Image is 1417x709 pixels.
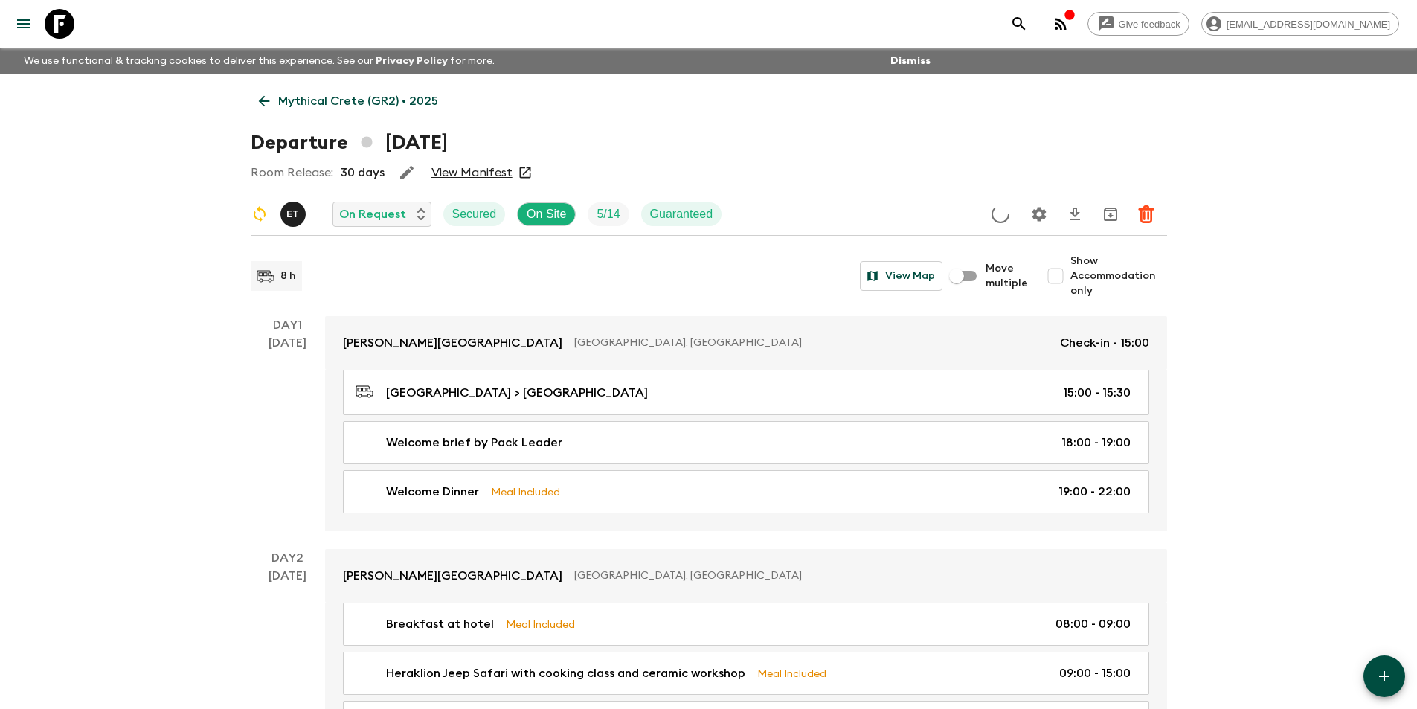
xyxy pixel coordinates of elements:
[343,370,1149,415] a: [GEOGRAPHIC_DATA] > [GEOGRAPHIC_DATA]15:00 - 15:30
[376,56,448,66] a: Privacy Policy
[280,206,309,218] span: Elisavet Titanos
[280,202,309,227] button: ET
[269,334,306,531] div: [DATE]
[1060,199,1090,229] button: Download CSV
[1004,9,1034,39] button: search adventures
[386,483,479,501] p: Welcome Dinner
[251,164,333,182] p: Room Release:
[343,421,1149,464] a: Welcome brief by Pack Leader18:00 - 19:00
[650,205,713,223] p: Guaranteed
[386,664,745,682] p: Heraklion Jeep Safari with cooking class and ceramic workshop
[386,434,562,452] p: Welcome brief by Pack Leader
[986,261,1029,291] span: Move multiple
[325,316,1167,370] a: [PERSON_NAME][GEOGRAPHIC_DATA][GEOGRAPHIC_DATA], [GEOGRAPHIC_DATA]Check-in - 15:00
[280,269,296,283] p: 8 h
[325,549,1167,603] a: [PERSON_NAME][GEOGRAPHIC_DATA][GEOGRAPHIC_DATA], [GEOGRAPHIC_DATA]
[1058,483,1131,501] p: 19:00 - 22:00
[506,616,575,632] p: Meal Included
[1201,12,1399,36] div: [EMAIL_ADDRESS][DOMAIN_NAME]
[1087,12,1189,36] a: Give feedback
[343,567,562,585] p: [PERSON_NAME][GEOGRAPHIC_DATA]
[1096,199,1125,229] button: Archive (Completed, Cancelled or Unsynced Departures only)
[1059,664,1131,682] p: 09:00 - 15:00
[343,334,562,352] p: [PERSON_NAME][GEOGRAPHIC_DATA]
[574,568,1137,583] p: [GEOGRAPHIC_DATA], [GEOGRAPHIC_DATA]
[1070,254,1167,298] span: Show Accommodation only
[251,86,446,116] a: Mythical Crete (GR2) • 2025
[1063,384,1131,402] p: 15:00 - 15:30
[1055,615,1131,633] p: 08:00 - 09:00
[343,470,1149,513] a: Welcome DinnerMeal Included19:00 - 22:00
[18,48,501,74] p: We use functional & tracking cookies to deliver this experience. See our for more.
[431,165,513,180] a: View Manifest
[1060,334,1149,352] p: Check-in - 15:00
[1061,434,1131,452] p: 18:00 - 19:00
[386,615,494,633] p: Breakfast at hotel
[597,205,620,223] p: 5 / 14
[251,316,325,334] p: Day 1
[527,205,566,223] p: On Site
[517,202,576,226] div: On Site
[386,384,648,402] p: [GEOGRAPHIC_DATA] > [GEOGRAPHIC_DATA]
[443,202,506,226] div: Secured
[251,205,269,223] svg: Sync Required - Changes detected
[341,164,385,182] p: 30 days
[757,665,826,681] p: Meal Included
[278,92,438,110] p: Mythical Crete (GR2) • 2025
[1131,199,1161,229] button: Delete
[887,51,934,71] button: Dismiss
[986,199,1015,229] button: Update Price, Early Bird Discount and Costs
[343,652,1149,695] a: Heraklion Jeep Safari with cooking class and ceramic workshopMeal Included09:00 - 15:00
[343,603,1149,646] a: Breakfast at hotelMeal Included08:00 - 09:00
[588,202,629,226] div: Trip Fill
[574,336,1048,350] p: [GEOGRAPHIC_DATA], [GEOGRAPHIC_DATA]
[860,261,942,291] button: View Map
[452,205,497,223] p: Secured
[9,9,39,39] button: menu
[1024,199,1054,229] button: Settings
[286,208,299,220] p: E T
[1111,19,1189,30] span: Give feedback
[339,205,406,223] p: On Request
[251,549,325,567] p: Day 2
[251,128,448,158] h1: Departure [DATE]
[1218,19,1398,30] span: [EMAIL_ADDRESS][DOMAIN_NAME]
[491,484,560,500] p: Meal Included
